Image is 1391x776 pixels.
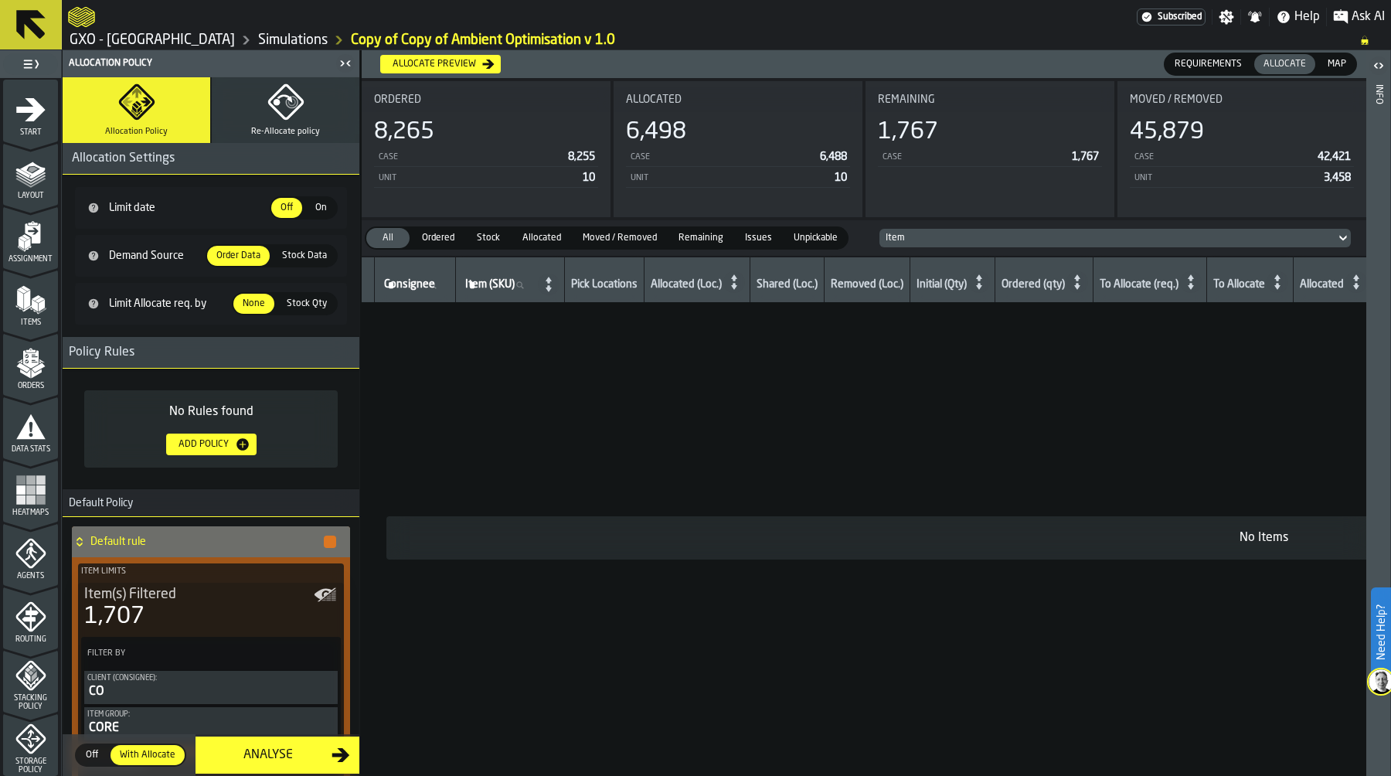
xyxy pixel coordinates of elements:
[271,198,302,218] div: thumb
[736,228,781,248] div: thumb
[3,206,58,268] li: menu Assignment
[3,635,58,644] span: Routing
[3,460,58,522] li: menu Heatmaps
[369,231,406,245] span: All
[1317,53,1357,76] label: button-switch-multi-Map
[1300,277,1344,293] div: Allocated
[236,297,271,311] span: None
[1130,118,1204,146] div: 45,879
[1373,81,1384,772] div: Info
[881,152,1066,162] div: CASE
[166,434,257,455] button: button-Add Policy
[669,228,733,248] div: thumb
[381,275,449,295] input: label
[374,94,598,106] div: Title
[274,201,299,215] span: Off
[672,231,730,245] span: Remaining
[68,3,95,31] a: logo-header
[465,226,512,250] label: button-switch-multi-Stock
[783,226,849,250] label: button-switch-multi-Unpickable
[1241,9,1269,25] label: button-toggle-Notifications
[87,682,335,701] div: CO
[87,674,335,682] div: Client (Consignee):
[571,277,638,293] div: Pick Locations
[335,54,356,73] label: button-toggle-Close me
[1130,167,1354,188] div: StatList-item-UNIT
[377,173,576,183] div: UNIT
[917,277,967,293] div: Initial (Qty)
[109,744,186,767] label: button-switch-multi-With Allocate
[84,707,338,740] div: PolicyFilterItem-Item Group
[362,87,610,112] div: Title
[3,382,58,390] span: Orders
[1168,57,1248,71] span: Requirements
[232,292,276,315] label: button-switch-multi-None
[1352,8,1385,26] span: Ask AI
[411,226,465,250] label: button-switch-multi-Ordered
[258,32,328,49] a: link-to-/wh/i/ae0cd702-8cb1-4091-b3be-0aee77957c79
[63,50,359,77] header: Allocation Policy
[1164,53,1253,76] label: button-switch-multi-Requirements
[1253,53,1317,76] label: button-switch-multi-Allocate
[1165,54,1251,74] div: thumb
[313,583,338,608] label: button-toggle-Show on Map
[1133,173,1318,183] div: UNIT
[1294,8,1320,26] span: Help
[573,228,666,248] div: thumb
[626,94,850,106] div: Title
[1212,9,1240,25] label: button-toggle-Settings
[97,403,325,421] div: No Rules found
[626,146,850,167] div: StatList-item-CASE
[626,94,682,106] span: Allocated
[308,201,333,215] span: On
[465,278,515,291] span: label
[374,146,598,167] div: StatList-item-CASE
[206,244,271,267] label: button-switch-multi-Order Data
[273,246,336,266] div: thumb
[105,127,168,137] span: Allocation Policy
[1372,589,1389,676] label: Need Help?
[80,748,104,762] span: Off
[374,118,434,146] div: 8,265
[1130,94,1354,106] div: Title
[77,745,107,765] div: thumb
[84,603,145,631] div: 1,707
[365,226,411,250] label: button-switch-multi-All
[3,509,58,517] span: Heatmaps
[1318,54,1355,74] div: thumb
[72,526,338,557] div: Default rule
[462,275,536,295] input: label
[734,226,783,250] label: button-switch-multi-Issues
[78,563,344,580] label: Item Limits
[614,81,862,217] div: stat-Allocated
[1117,81,1366,217] div: stat-Moved / Removed
[878,94,1102,106] div: Title
[84,586,338,603] div: Title
[3,572,58,580] span: Agents
[377,152,562,162] div: CASE
[787,231,844,245] span: Unpickable
[1213,277,1265,293] div: To Allocate
[276,292,338,315] label: button-switch-multi-Stock Qty
[63,149,184,168] div: Allocation Settings
[386,59,482,70] div: Allocate preview
[384,278,435,291] span: label
[1321,57,1352,71] span: Map
[820,151,847,162] span: 6,488
[84,645,310,662] label: Filter By
[1100,277,1178,293] div: To Allocate (req.)
[106,202,270,214] span: Limit date
[583,172,595,183] span: 10
[277,294,336,314] div: thumb
[233,294,274,314] div: thumb
[3,650,58,712] li: menu Stacking Policy
[172,439,235,450] div: Add Policy
[568,151,595,162] span: 8,255
[576,231,663,245] span: Moved / Removed
[281,297,333,311] span: Stock Qty
[63,143,359,175] h3: title-section-Allocation Settings
[84,586,176,603] span: Item(s) Filtered
[106,250,206,262] span: Demand Source
[196,737,359,774] button: button-Analyse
